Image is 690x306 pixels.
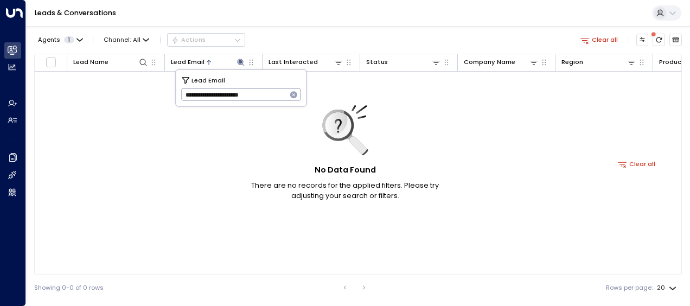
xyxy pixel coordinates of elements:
div: Last Interacted [269,57,318,67]
div: Product [659,57,685,67]
span: There are new threads available. Refresh the grid to view the latest updates. [653,34,665,46]
span: Agents [38,37,60,43]
label: Rows per page: [606,283,653,292]
div: Button group with a nested menu [167,33,245,46]
button: Archived Leads [669,34,682,46]
nav: pagination navigation [338,281,372,294]
a: Leads & Conversations [35,8,116,17]
div: Company Name [464,57,539,67]
div: 20 [657,281,679,295]
span: Toggle select all [46,57,56,68]
div: Region [561,57,583,67]
div: Region [561,57,636,67]
div: Actions [171,36,206,43]
div: Status [366,57,388,67]
button: Clear all [577,34,622,46]
button: Clear all [615,158,660,170]
button: Customize [636,34,649,46]
span: All [133,36,140,43]
div: Showing 0-0 of 0 rows [34,283,104,292]
span: 1 [64,36,74,43]
p: There are no records for the applied filters. Please try adjusting your search or filters. [237,180,453,201]
h5: No Data Found [315,164,376,176]
span: Lead Email [191,75,225,85]
div: Last Interacted [269,57,343,67]
div: Company Name [464,57,515,67]
div: Lead Email [171,57,205,67]
span: Channel: [100,34,153,46]
div: Lead Email [171,57,246,67]
button: Channel:All [100,34,153,46]
div: Lead Name [73,57,108,67]
div: Lead Name [73,57,148,67]
div: Status [366,57,441,67]
button: Actions [167,33,245,46]
button: Agents1 [34,34,86,46]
